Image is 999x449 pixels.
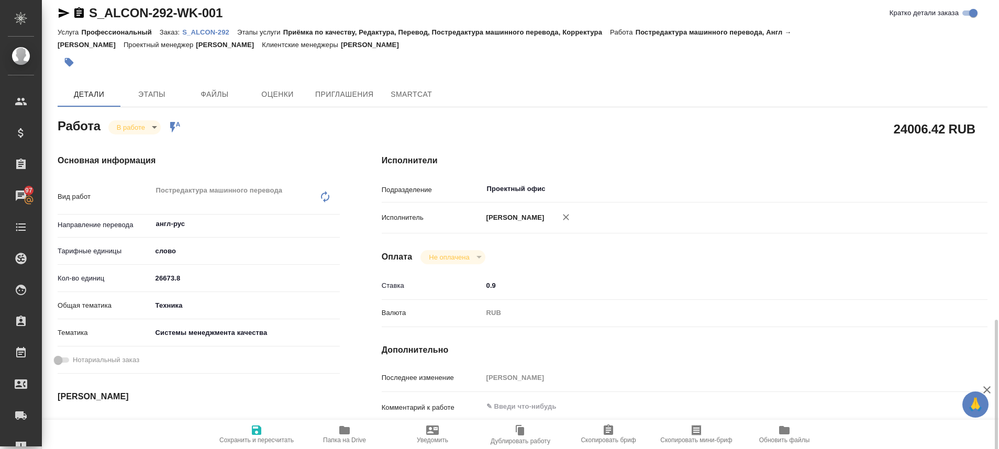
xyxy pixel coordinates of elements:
[58,328,152,338] p: Тематика
[483,278,937,293] input: ✎ Введи что-нибудь
[58,7,70,19] button: Скопировать ссылку для ЯМессенджера
[382,373,483,383] p: Последнее изменение
[931,188,934,190] button: Open
[127,88,177,101] span: Этапы
[610,28,636,36] p: Работа
[967,394,984,416] span: 🙏
[58,220,152,230] p: Направление перевода
[213,420,301,449] button: Сохранить и пересчитать
[420,250,485,264] div: В работе
[894,120,975,138] h2: 24006.42 RUB
[58,390,340,403] h4: [PERSON_NAME]
[237,28,283,36] p: Этапы услуги
[382,251,413,263] h4: Оплата
[64,88,114,101] span: Детали
[581,436,636,444] span: Скопировать бриф
[114,123,148,132] button: В работе
[660,436,732,444] span: Скопировать мини-бриф
[3,183,39,209] a: 97
[152,271,340,286] input: ✎ Введи что-нибудь
[108,120,161,134] div: В работе
[58,273,152,284] p: Кол-во единиц
[334,223,336,225] button: Open
[389,420,476,449] button: Уведомить
[341,41,407,49] p: [PERSON_NAME]
[190,88,240,101] span: Файлы
[58,246,152,256] p: Тарифные единицы
[564,420,652,449] button: Скопировать бриф
[152,417,243,432] input: ✎ Введи что-нибудь
[58,51,81,74] button: Добавить тэг
[382,344,987,356] h4: Дополнительно
[252,88,303,101] span: Оценки
[182,27,237,36] a: S_ALCON-292
[73,355,139,365] span: Нотариальный заказ
[219,436,294,444] span: Сохранить и пересчитать
[19,185,39,196] span: 97
[196,41,262,49] p: [PERSON_NAME]
[315,88,374,101] span: Приглашения
[417,436,448,444] span: Уведомить
[58,300,152,311] p: Общая тематика
[58,116,101,134] h2: Работа
[58,192,152,202] p: Вид работ
[89,6,223,20] a: S_ALCON-292-WK-001
[73,7,85,19] button: Скопировать ссылку
[283,28,610,36] p: Приёмка по качеству, Редактура, Перевод, Постредактура машинного перевода, Корректура
[483,304,937,322] div: RUB
[491,437,550,445] span: Дублировать работу
[652,420,740,449] button: Скопировать мини-бриф
[382,154,987,167] h4: Исполнители
[152,242,340,260] div: слово
[124,41,196,49] p: Проектный менеджер
[182,28,237,36] p: S_ALCON-292
[386,88,437,101] span: SmartCat
[476,420,564,449] button: Дублировать работу
[323,436,366,444] span: Папка на Drive
[483,370,937,385] input: Пустое поле
[382,308,483,318] p: Валюта
[81,28,159,36] p: Профессиональный
[58,28,81,36] p: Услуга
[152,297,340,315] div: Техника
[58,154,340,167] h4: Основная информация
[554,206,578,229] button: Удалить исполнителя
[740,420,828,449] button: Обновить файлы
[382,402,483,413] p: Комментарий к работе
[890,8,959,18] span: Кратко детали заказа
[160,28,182,36] p: Заказ:
[483,212,545,223] p: [PERSON_NAME]
[962,391,989,418] button: 🙏
[382,185,483,195] p: Подразделение
[759,436,810,444] span: Обновить файлы
[382,212,483,223] p: Исполнитель
[426,253,472,262] button: Не оплачена
[152,324,340,342] div: Системы менеджмента качества
[382,280,483,291] p: Ставка
[301,420,389,449] button: Папка на Drive
[262,41,341,49] p: Клиентские менеджеры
